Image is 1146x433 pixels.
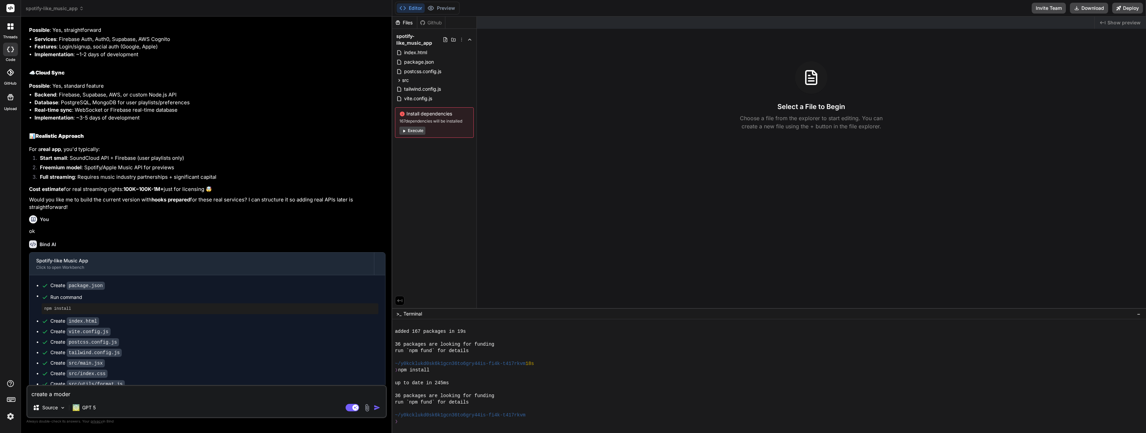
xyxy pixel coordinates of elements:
[36,133,84,139] strong: Realistic Approach
[34,51,385,59] li: : ~1-2 days of development
[402,77,409,84] span: src
[40,155,67,161] strong: Start small
[425,3,458,13] button: Preview
[60,405,66,411] img: Pick Models
[36,69,65,76] strong: Cloud Sync
[777,102,845,111] h3: Select a File to Begin
[392,19,417,26] div: Files
[395,328,466,335] span: added 167 packages in 19s
[50,318,99,325] div: Create
[67,380,125,388] code: src/utils/format.js
[36,265,367,270] div: Click to open Workbench
[1107,19,1141,26] span: Show preview
[34,114,385,122] li: : ~3-5 days of development
[29,83,50,89] strong: Possible
[67,359,105,367] code: src/main.jsx
[42,404,58,411] p: Source
[5,411,16,422] img: settings
[395,418,398,425] span: ❯
[34,36,385,43] li: : Firebase Auth, Auth0, Supabase, AWS Cognito
[29,186,385,193] p: for real streaming rights: just for licensing 🤯
[40,174,75,180] strong: Full streaming
[29,82,385,90] p: : Yes, standard feature
[67,370,108,378] code: src/index.css
[73,404,79,411] img: GPT 5
[34,43,385,51] li: : Login/signup, social auth (Google, Apple)
[1112,3,1143,14] button: Deploy
[6,57,15,63] label: code
[34,99,385,107] li: : PostgreSQL, MongoDB for user playlists/preferences
[4,106,17,112] label: Upload
[403,58,435,66] span: package.json
[34,106,385,114] li: : WebSocket or Firebase real-time database
[396,310,401,317] span: >_
[50,339,119,346] div: Create
[34,99,58,106] strong: Database
[395,399,469,406] span: run `npm fund` for details
[139,186,154,192] annotation: 100K-
[399,118,469,124] span: 167 dependencies will be installed
[50,294,378,301] span: Run command
[50,282,105,289] div: Create
[34,154,385,164] li: : SoundCloud API + Firebase (user playlists only)
[34,114,73,121] strong: Implementation
[403,67,442,75] span: postcss.config.js
[395,341,494,348] span: 36 packages are looking for funding
[403,48,428,57] span: index.html
[29,26,385,34] p: : Yes, straightforward
[29,253,374,275] button: Spotify-like Music AppClick to open Workbench
[1136,308,1142,319] button: −
[123,186,164,192] strong: 1M+
[395,367,398,373] span: ❯
[398,367,429,373] span: npm install
[396,33,443,46] span: spotify-like_music_app
[132,186,136,192] mi: K
[26,5,84,12] span: spotify-like_music_app
[34,173,385,183] li: : Requires music industry partnerships + significant capital
[395,361,525,367] span: ~/y0kcklukd0sk6k1gcn36to6gry44is-fi4k-t417rkvm
[29,146,385,153] p: For a , you'd typically:
[399,127,425,135] button: Execute
[399,110,469,117] span: Install dependencies
[34,36,56,42] strong: Services
[91,419,103,423] span: privacy
[29,196,385,211] p: Would you like me to build the current version with for these real services? I can structure it s...
[67,328,111,336] code: vite.config.js
[50,328,111,335] div: Create
[29,186,64,192] strong: Cost estimate
[50,349,122,356] div: Create
[525,361,534,367] span: 18s
[395,393,494,399] span: 36 packages are looking for funding
[397,3,425,13] button: Editor
[27,386,386,398] textarea: create a moder
[67,317,99,325] code: index.html
[44,306,376,311] pre: npm install
[29,69,385,77] h2: ☁️
[735,114,887,130] p: Choose a file from the explorer to start editing. You can create a new file using the + button in...
[36,257,367,264] div: Spotify-like Music App
[395,412,525,418] span: ~/y0kcklukd0sk6k1gcn36to6gry44is-fi4k-t417rkvm
[403,85,442,93] span: tailwind.config.js
[403,310,422,317] span: Terminal
[40,241,56,248] h6: Bind AI
[3,34,18,40] label: threads
[4,81,17,86] label: GitHub
[34,51,73,58] strong: Implementation
[34,164,385,173] li: : Spotify/Apple Music API for previews
[67,282,105,290] code: package.json
[34,107,72,113] strong: Real-time sync
[82,404,96,411] p: GPT 5
[41,146,61,152] strong: real app
[136,186,139,192] mo: −
[50,370,108,377] div: Create
[67,338,119,346] code: postcss.config.js
[395,380,449,386] span: up to date in 245ms
[34,91,385,99] li: : Firebase, Supabase, AWS, or custom Node.js API
[417,19,445,26] div: Github
[26,418,387,425] p: Always double-check its answers. Your in Bind
[34,43,56,50] strong: Features
[1070,3,1108,14] button: Download
[374,404,380,411] img: icon
[403,94,433,103] span: vite.config.js
[1032,3,1066,14] button: Invite Team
